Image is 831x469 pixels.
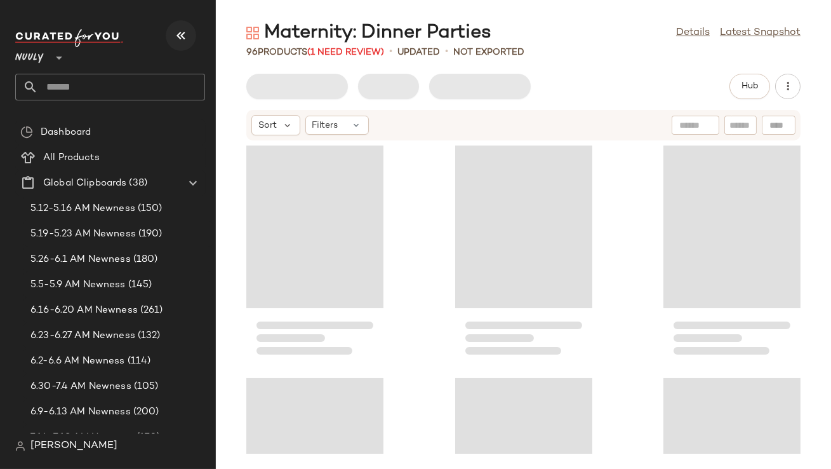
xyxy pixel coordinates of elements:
span: (132) [135,329,161,343]
span: (180) [131,252,158,267]
span: (38) [126,176,147,191]
img: svg%3e [246,27,259,39]
div: Loading... [663,144,801,366]
span: All Products [43,151,100,165]
span: Filters [312,119,338,132]
span: 5.5-5.9 AM Newness [30,278,126,292]
button: Hub [729,74,770,99]
div: Maternity: Dinner Parties [246,20,491,46]
span: (150) [135,201,163,216]
span: • [389,44,392,60]
span: 5.19-5.23 AM Newness [30,227,136,241]
span: 5.26-6.1 AM Newness [30,252,131,267]
span: 6.30-7.4 AM Newness [30,379,131,394]
span: • [445,44,448,60]
p: updated [397,46,440,59]
span: 6.16-6.20 AM Newness [30,303,138,318]
span: 5.12-5.16 AM Newness [30,201,135,216]
a: Details [676,25,710,41]
img: svg%3e [20,126,33,139]
span: 96 [246,48,258,57]
img: svg%3e [15,441,25,451]
img: cfy_white_logo.C9jOOHJF.svg [15,29,123,47]
div: Loading... [246,144,383,366]
div: Products [246,46,384,59]
span: Sort [258,119,277,132]
span: Global Clipboards [43,176,126,191]
p: Not Exported [453,46,524,59]
span: [PERSON_NAME] [30,438,117,454]
span: (200) [131,405,159,419]
a: Latest Snapshot [720,25,801,41]
span: (190) [136,227,163,241]
span: 6.9-6.13 AM Newness [30,405,131,419]
span: (145) [126,278,152,292]
span: 6.23-6.27 AM Newness [30,329,135,343]
span: (170) [134,430,161,445]
span: Dashboard [41,125,91,140]
span: (1 Need Review) [307,48,384,57]
span: Hub [741,81,759,92]
span: (114) [125,354,151,369]
span: (261) [138,303,163,318]
span: (105) [131,379,159,394]
span: 7.14-7.18 AM Newness [30,430,134,445]
span: Nuuly [15,43,44,66]
span: 6.2-6.6 AM Newness [30,354,125,369]
div: Loading... [455,144,592,366]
